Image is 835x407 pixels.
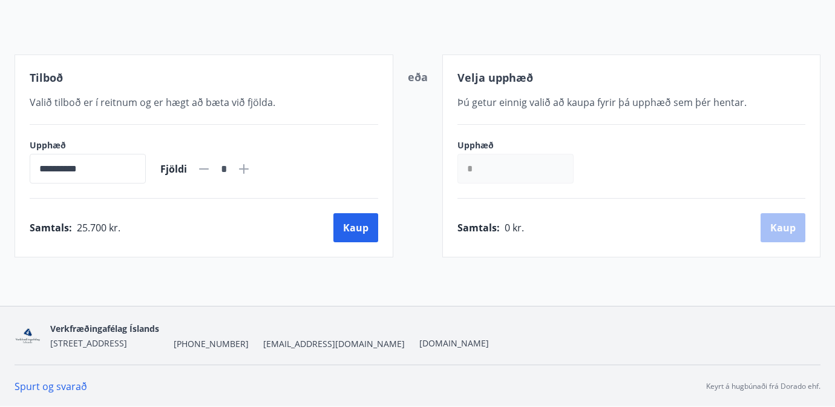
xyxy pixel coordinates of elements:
[160,162,187,176] span: Fjöldi
[174,338,249,350] span: [PHONE_NUMBER]
[30,221,72,234] span: Samtals :
[15,380,87,393] a: Spurt og svarað
[15,323,41,349] img: zH7ieRZ5MdB4c0oPz1vcDZy7gcR7QQ5KLJqXv9KS.png
[50,337,127,349] span: [STREET_ADDRESS]
[457,139,586,151] label: Upphæð
[419,337,489,349] a: [DOMAIN_NAME]
[408,70,428,84] span: eða
[457,70,533,85] span: Velja upphæð
[706,381,820,392] p: Keyrt á hugbúnaði frá Dorado ehf.
[30,139,146,151] label: Upphæð
[30,96,275,109] span: Valið tilboð er í reitnum og er hægt að bæta við fjölda.
[457,221,500,234] span: Samtals :
[457,96,747,109] span: Þú getur einnig valið að kaupa fyrir þá upphæð sem þér hentar.
[30,70,63,85] span: Tilboð
[333,213,378,242] button: Kaup
[77,221,120,234] span: 25.700 kr.
[263,338,405,350] span: [EMAIL_ADDRESS][DOMAIN_NAME]
[505,221,524,234] span: 0 kr.
[50,323,159,334] span: Verkfræðingafélag Íslands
